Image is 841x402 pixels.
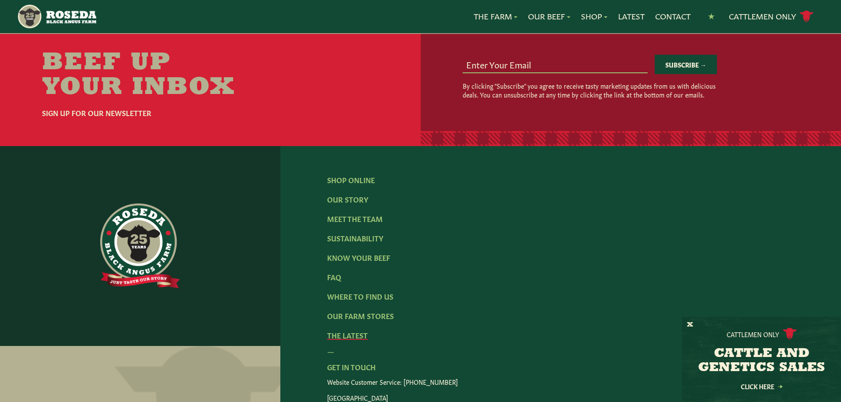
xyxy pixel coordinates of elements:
[722,383,801,389] a: Click Here
[474,11,517,22] a: The Farm
[693,347,830,375] h3: CATTLE AND GENETICS SALES
[783,328,797,340] img: cattle-icon.svg
[618,11,645,22] a: Latest
[17,4,96,30] img: https://roseda.com/wp-content/uploads/2021/05/roseda-25-header.png
[463,56,648,72] input: Enter Your Email
[327,194,368,204] a: Our Story
[327,291,393,301] a: Where To Find Us
[655,11,690,22] a: Contact
[655,55,717,74] button: Subscribe →
[327,233,383,243] a: Sustainability
[327,346,794,356] div: —
[327,272,341,282] a: FAQ
[42,107,268,118] h6: Sign Up For Our Newsletter
[327,377,794,386] p: Website Customer Service: [PHONE_NUMBER]
[100,203,180,288] img: https://roseda.com/wp-content/uploads/2021/06/roseda-25-full@2x.png
[729,9,814,24] a: Cattlemen Only
[581,11,607,22] a: Shop
[727,330,779,338] p: Cattlemen Only
[687,320,693,330] button: X
[327,311,394,320] a: Our Farm Stores
[327,252,390,262] a: Know Your Beef
[327,330,368,340] a: The Latest
[42,51,268,100] h2: Beef Up Your Inbox
[463,81,717,99] p: By clicking "Subscribe" you agree to receive tasty marketing updates from us with delicious deals...
[327,175,375,184] a: Shop Online
[528,11,570,22] a: Our Beef
[327,214,383,223] a: Meet The Team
